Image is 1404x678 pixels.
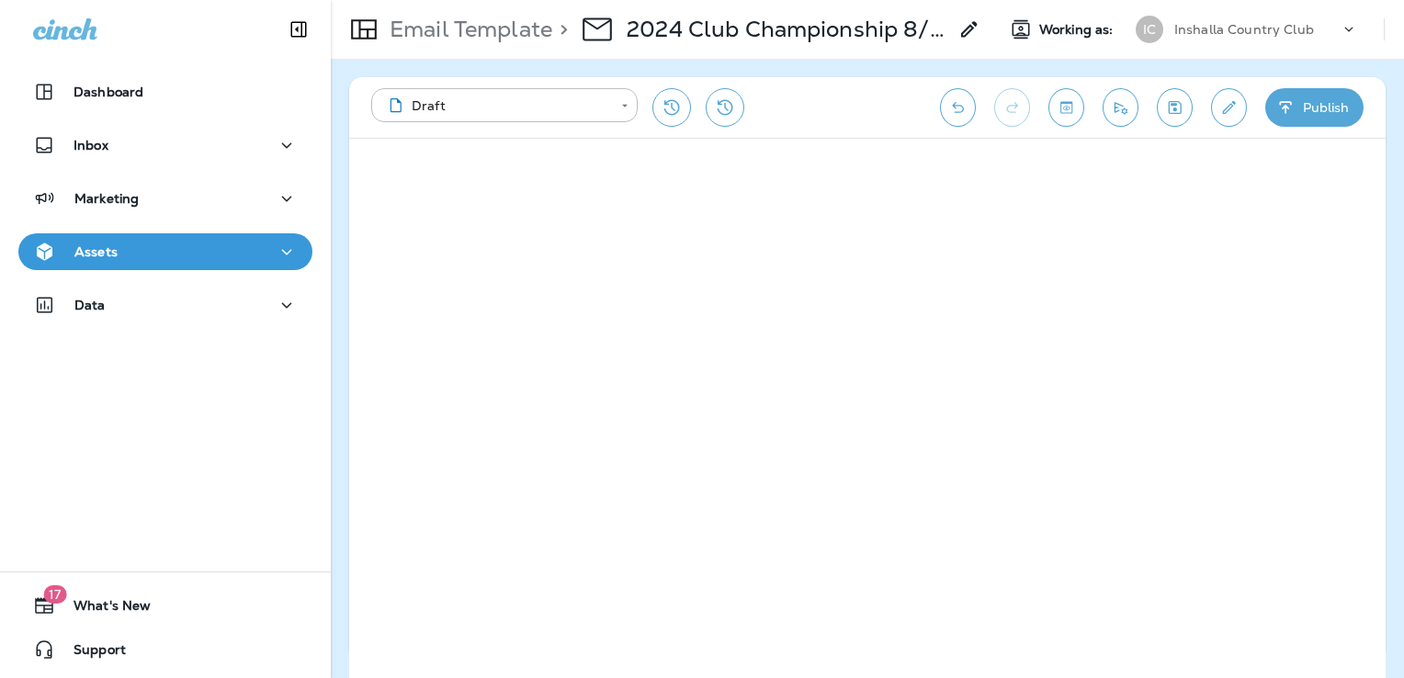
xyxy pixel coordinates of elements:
p: Assets [74,244,118,259]
button: Publish [1265,88,1364,127]
button: Dashboard [18,73,312,110]
span: Support [55,642,126,664]
button: Send test email [1103,88,1138,127]
button: Edit details [1211,88,1247,127]
button: Data [18,287,312,323]
p: Inshalla Country Club [1174,22,1314,37]
span: Working as: [1039,22,1117,38]
button: Undo [940,88,976,127]
p: 2024 Club Championship 8/24 - 8/25 [627,16,947,43]
p: Email Template [382,16,552,43]
button: Restore from previous version [652,88,691,127]
button: Support [18,631,312,668]
button: 17What's New [18,587,312,624]
button: Assets [18,233,312,270]
div: IC [1136,16,1163,43]
p: > [552,16,568,43]
span: What's New [55,598,151,620]
span: 17 [43,585,66,604]
button: View Changelog [706,88,744,127]
button: Marketing [18,180,312,217]
button: Collapse Sidebar [273,11,324,48]
p: Marketing [74,191,139,206]
p: Data [74,298,106,312]
button: Inbox [18,127,312,164]
button: Toggle preview [1048,88,1084,127]
p: Inbox [74,138,108,153]
button: Save [1157,88,1193,127]
div: Draft [384,96,608,115]
p: Dashboard [74,85,143,99]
